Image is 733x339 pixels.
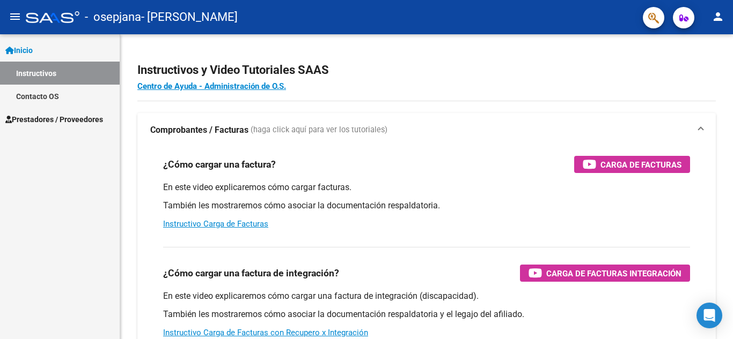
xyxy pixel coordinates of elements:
p: En este video explicaremos cómo cargar facturas. [163,182,690,193]
h3: ¿Cómo cargar una factura de integración? [163,266,339,281]
h2: Instructivos y Video Tutoriales SAAS [137,60,716,80]
p: También les mostraremos cómo asociar la documentación respaldatoria y el legajo del afiliado. [163,308,690,320]
a: Instructivo Carga de Facturas con Recupero x Integración [163,328,368,337]
mat-icon: menu [9,10,21,23]
p: También les mostraremos cómo asociar la documentación respaldatoria. [163,200,690,212]
button: Carga de Facturas Integración [520,265,690,282]
span: Carga de Facturas [600,158,681,171]
div: Open Intercom Messenger [697,303,722,328]
button: Carga de Facturas [574,156,690,173]
strong: Comprobantes / Facturas [150,124,248,136]
a: Centro de Ayuda - Administración de O.S. [137,81,286,91]
h3: ¿Cómo cargar una factura? [163,157,276,172]
span: Inicio [5,44,33,56]
span: (haga click aquí para ver los tutoriales) [251,124,387,136]
a: Instructivo Carga de Facturas [163,219,268,229]
span: - osepjana [85,5,141,29]
span: Carga de Facturas Integración [546,267,681,280]
p: En este video explicaremos cómo cargar una factura de integración (discapacidad). [163,290,690,302]
mat-expansion-panel-header: Comprobantes / Facturas (haga click aquí para ver los tutoriales) [137,113,716,147]
mat-icon: person [712,10,724,23]
span: Prestadores / Proveedores [5,114,103,125]
span: - [PERSON_NAME] [141,5,238,29]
